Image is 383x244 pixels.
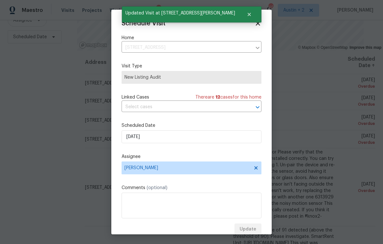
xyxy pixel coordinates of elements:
[122,130,261,143] input: M/D/YYYY
[122,43,252,53] input: Enter in an address
[195,94,261,100] span: There are case s for this home
[122,185,261,191] label: Comments
[122,35,261,41] label: Home
[253,103,262,112] button: Open
[122,6,239,20] span: Updated Visit at [STREET_ADDRESS][PERSON_NAME]
[147,186,167,190] span: (optional)
[239,8,260,21] button: Close
[124,74,259,81] span: New Listing Audit
[122,20,166,27] span: Schedule Visit
[122,63,261,69] label: Visit Type
[216,95,220,100] span: 12
[254,20,261,27] span: Close
[122,122,261,129] label: Scheduled Date
[124,165,250,170] span: [PERSON_NAME]
[122,102,243,112] input: Select cases
[122,94,149,100] span: Linked Cases
[122,153,261,160] label: Assignee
